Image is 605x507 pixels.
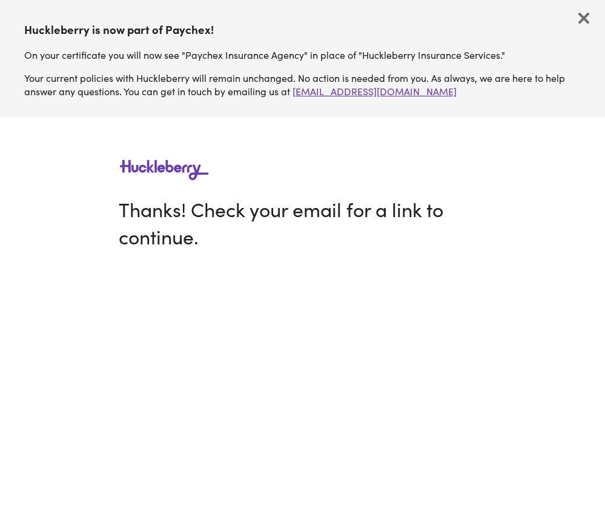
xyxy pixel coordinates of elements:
[119,195,487,250] h1: Thanks! Check your email for a link to continue.
[24,21,581,37] h3: Huckleberry is now part of Paychex!
[293,84,457,98] a: [EMAIL_ADDRESS][DOMAIN_NAME]
[24,71,581,98] p: Your current policies with Huckleberry will remain unchanged. No action is needed from you. As al...
[578,13,589,24] img: Remove banner
[119,157,213,180] img: Huckleberry Insurance
[24,48,581,61] p: On your certificate you will now see "Paychex Insurance Agency" in place of "Huckleberry Insuranc...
